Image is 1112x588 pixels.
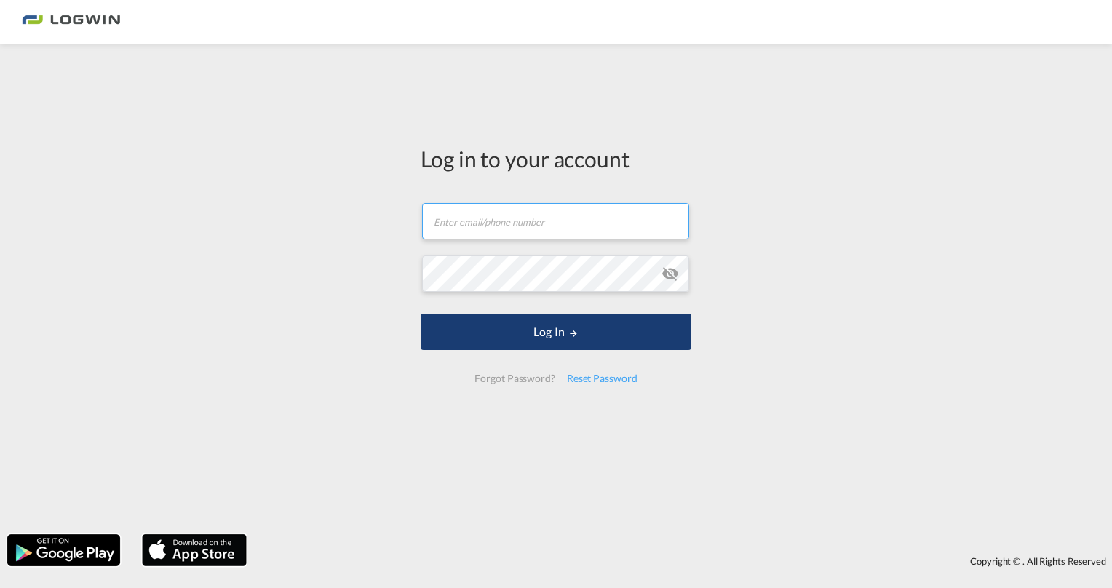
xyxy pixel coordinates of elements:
img: google.png [6,533,122,568]
input: Enter email/phone number [422,203,689,239]
button: LOGIN [421,314,691,350]
div: Forgot Password? [469,365,560,392]
div: Copyright © . All Rights Reserved [254,549,1112,573]
img: 2761ae10d95411efa20a1f5e0282d2d7.png [22,6,120,39]
md-icon: icon-eye-off [662,265,679,282]
div: Reset Password [561,365,643,392]
div: Log in to your account [421,143,691,174]
img: apple.png [140,533,248,568]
